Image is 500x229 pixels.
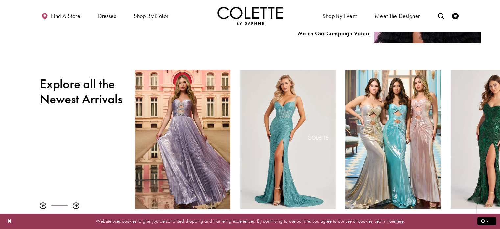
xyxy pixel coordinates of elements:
div: Colette by Daphne Style No. CL8520 [130,65,235,225]
a: Meet the designer [373,7,422,25]
span: Shop By Event [322,13,357,19]
button: Submit Dialog [477,217,496,225]
a: here [395,218,404,224]
span: Dresses [98,13,116,19]
a: Toggle search [436,7,446,25]
span: Play Slide #15 Video [297,30,369,37]
a: Visit Home Page [217,7,283,25]
a: Find a store [40,7,82,25]
div: Colette by Daphne Style No. CL8545 [341,65,446,225]
a: Visit Colette by Daphne Style No. CL8520 Page [135,70,230,209]
button: Close Dialog [4,215,15,227]
p: Website uses cookies to give you personalized shopping and marketing experiences. By continuing t... [47,217,453,226]
a: Check Wishlist [450,7,460,25]
span: Shop by color [134,13,168,19]
h2: Explore all the Newest Arrivals [40,76,125,107]
span: Shop by color [132,7,170,25]
span: Find a store [51,13,80,19]
span: Shop By Event [321,7,358,25]
span: Dresses [96,7,118,25]
div: Colette by Daphne Style No. CL8405 [235,65,341,225]
a: Visit Colette by Daphne Style No. CL8545 Page [345,70,441,209]
a: Visit Colette by Daphne Style No. CL8405 Page [240,70,336,209]
span: Meet the designer [375,13,420,19]
img: Colette by Daphne [217,7,283,25]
